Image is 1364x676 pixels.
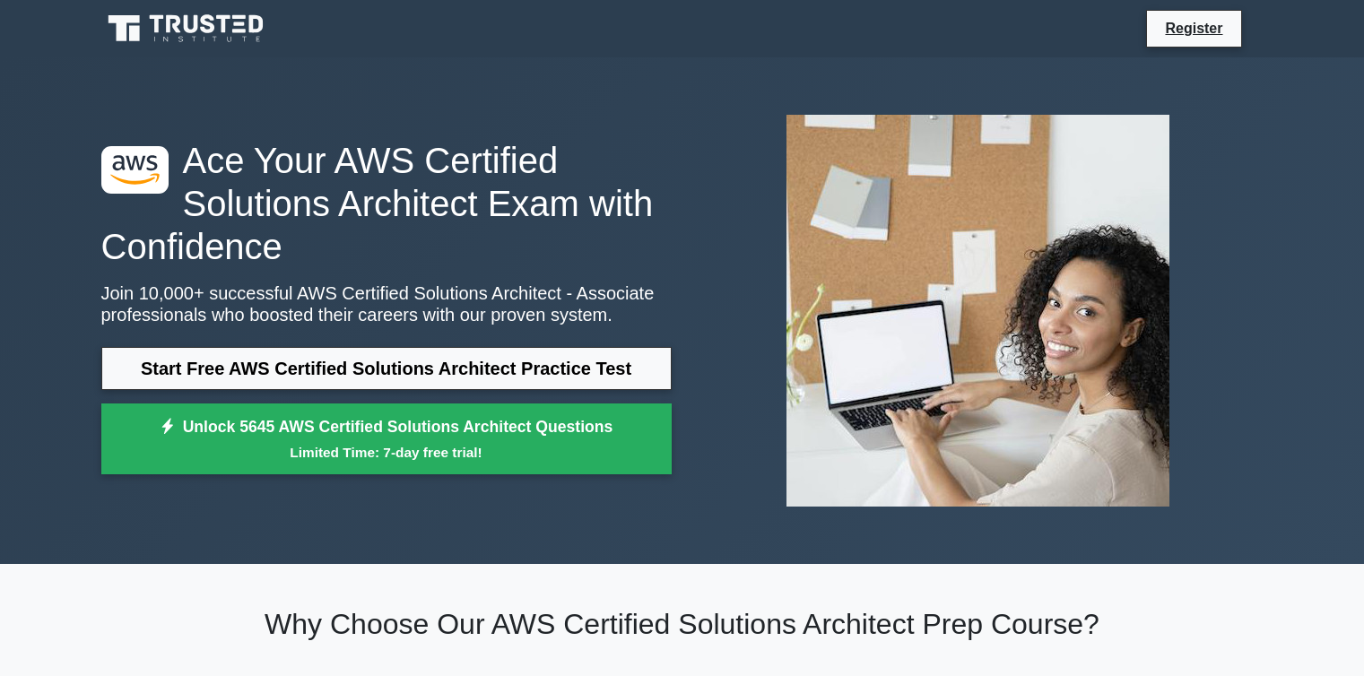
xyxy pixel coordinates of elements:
[101,347,672,390] a: Start Free AWS Certified Solutions Architect Practice Test
[101,282,672,325] p: Join 10,000+ successful AWS Certified Solutions Architect - Associate professionals who boosted t...
[1154,17,1233,39] a: Register
[101,403,672,475] a: Unlock 5645 AWS Certified Solutions Architect QuestionsLimited Time: 7-day free trial!
[101,607,1264,641] h2: Why Choose Our AWS Certified Solutions Architect Prep Course?
[101,139,672,268] h1: Ace Your AWS Certified Solutions Architect Exam with Confidence
[124,442,649,463] small: Limited Time: 7-day free trial!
